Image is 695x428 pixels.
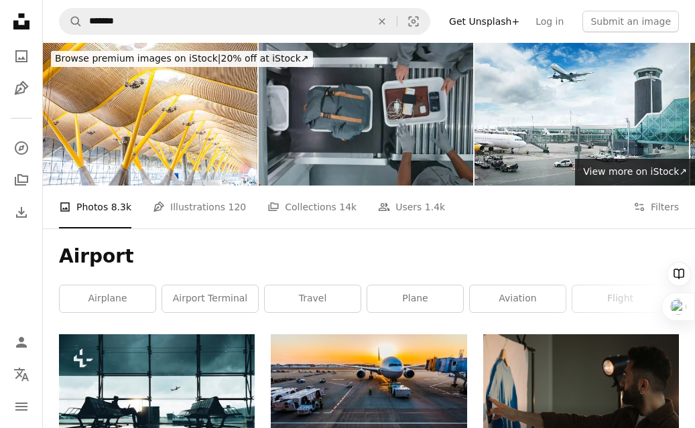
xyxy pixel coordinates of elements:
a: Download History [8,199,35,226]
span: 14k [339,200,357,214]
span: Browse premium images on iStock | [55,53,220,64]
a: Users 1.4k [378,186,445,228]
a: Illustrations [8,75,35,102]
a: View more on iStock↗ [575,159,695,186]
a: Collections 14k [267,186,357,228]
button: Filters [633,186,679,228]
button: Clear [367,9,397,34]
h1: Airport [59,244,679,269]
span: View more on iStock ↗ [583,166,687,177]
a: airport terminal [162,285,258,312]
button: Search Unsplash [60,9,82,34]
a: Man working on a laptop at the airport waiting to board the plane - Businessman on business, comm... [59,393,255,405]
a: aviation [470,285,566,312]
span: 1.4k [425,200,445,214]
a: flight [572,285,668,312]
img: Airport in Barcelona [475,43,689,186]
a: plane [367,285,463,312]
button: Submit an image [582,11,679,32]
a: Log in / Sign up [8,329,35,356]
button: Visual search [397,9,430,34]
a: travel [265,285,361,312]
a: Explore [8,135,35,161]
span: 120 [229,200,247,214]
div: 20% off at iStock ↗ [51,51,313,67]
a: Get Unsplash+ [441,11,527,32]
a: airplane [60,285,155,312]
a: gray airplane on parking [271,393,466,405]
a: Browse premium images on iStock|20% off at iStock↗ [43,43,321,75]
form: Find visuals sitewide [59,8,430,35]
a: Log in [527,11,572,32]
button: Language [8,361,35,388]
button: Menu [8,393,35,420]
img: Top View on Diverse People, Passengers Putting Personal Items in Plastic Trays for Screening Proc... [259,43,473,186]
a: Collections [8,167,35,194]
a: Illustrations 120 [153,186,246,228]
a: Photos [8,43,35,70]
img: Q4 Madrid Barajas airport [43,43,257,186]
